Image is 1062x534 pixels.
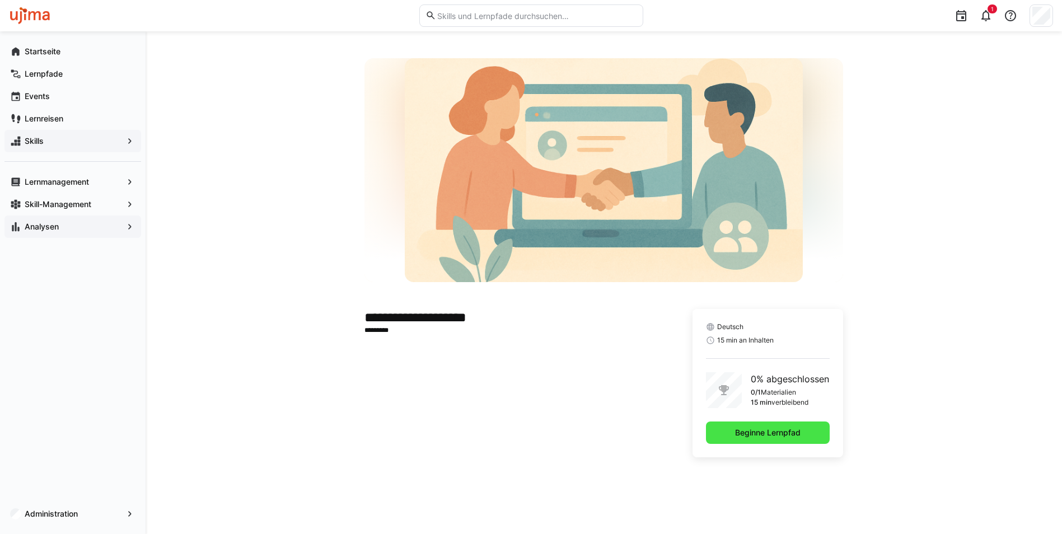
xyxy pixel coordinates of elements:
input: Skills und Lernpfade durchsuchen… [436,11,637,21]
p: 0% abgeschlossen [751,372,829,386]
span: Beginne Lernpfad [733,427,802,438]
span: 1 [991,6,994,12]
p: 0/1 [751,388,761,397]
p: verbleibend [771,398,808,407]
span: Deutsch [717,322,743,331]
button: Beginne Lernpfad [706,421,830,444]
p: Materialien [761,388,796,397]
span: 15 min an Inhalten [717,336,774,345]
p: 15 min [751,398,771,407]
